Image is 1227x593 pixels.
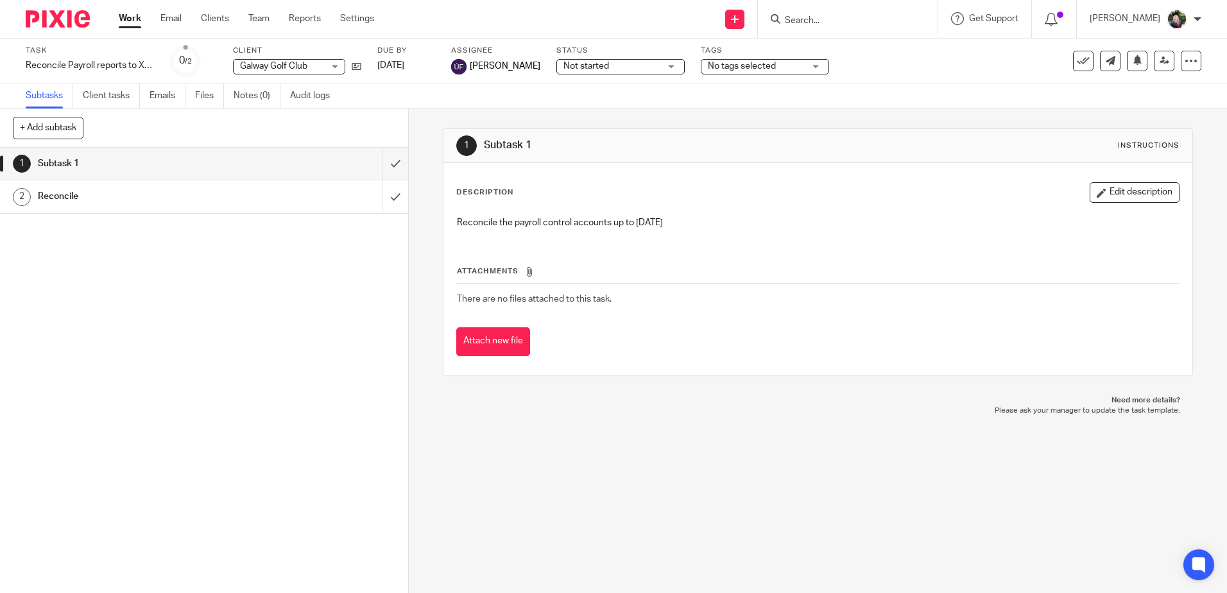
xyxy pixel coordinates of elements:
[457,295,612,304] span: There are no files attached to this task.
[13,155,31,173] div: 1
[708,62,776,71] span: No tags selected
[1090,182,1180,203] button: Edit description
[556,46,685,56] label: Status
[13,117,83,139] button: + Add subtask
[26,59,154,72] div: Reconcile Payroll reports to Xero
[457,268,519,275] span: Attachments
[13,188,31,206] div: 2
[38,187,259,206] h1: Reconcile
[195,83,224,108] a: Files
[179,53,192,68] div: 0
[185,58,192,65] small: /2
[456,406,1180,416] p: Please ask your manager to update the task template.
[701,46,829,56] label: Tags
[969,14,1018,23] span: Get Support
[784,15,899,27] input: Search
[26,83,73,108] a: Subtasks
[290,83,339,108] a: Audit logs
[160,12,182,25] a: Email
[201,12,229,25] a: Clients
[150,83,185,108] a: Emails
[451,59,467,74] img: svg%3E
[456,135,477,156] div: 1
[248,12,270,25] a: Team
[484,139,845,152] h1: Subtask 1
[26,46,154,56] label: Task
[456,187,513,198] p: Description
[377,61,404,70] span: [DATE]
[563,62,609,71] span: Not started
[83,83,140,108] a: Client tasks
[451,46,540,56] label: Assignee
[456,395,1180,406] p: Need more details?
[233,46,361,56] label: Client
[377,46,435,56] label: Due by
[1167,9,1187,30] img: Jade.jpeg
[1118,141,1180,151] div: Instructions
[234,83,280,108] a: Notes (0)
[26,10,90,28] img: Pixie
[457,216,1178,229] p: Reconcile the payroll control accounts up to [DATE]
[289,12,321,25] a: Reports
[470,60,540,73] span: [PERSON_NAME]
[240,62,307,71] span: Galway Golf Club
[38,154,259,173] h1: Subtask 1
[119,12,141,25] a: Work
[340,12,374,25] a: Settings
[1090,12,1160,25] p: [PERSON_NAME]
[456,327,530,356] button: Attach new file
